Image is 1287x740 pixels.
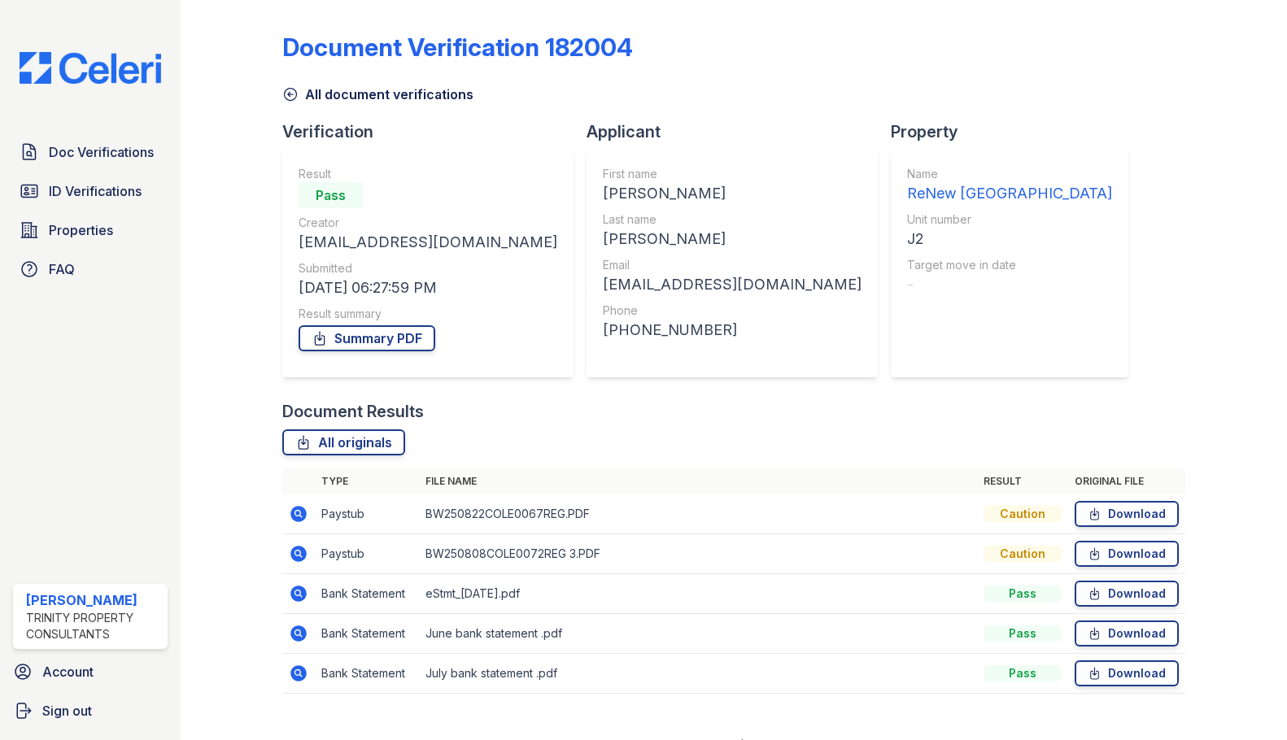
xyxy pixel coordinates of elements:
[1068,468,1185,494] th: Original file
[7,52,174,84] img: CE_Logo_Blue-a8612792a0a2168367f1c8372b55b34899dd931a85d93a1a3d3e32e68fde9ad4.png
[907,273,1112,296] div: -
[603,273,862,296] div: [EMAIL_ADDRESS][DOMAIN_NAME]
[1075,620,1179,646] a: Download
[13,253,168,285] a: FAQ
[282,400,424,423] div: Document Results
[315,468,419,494] th: Type
[1075,501,1179,527] a: Download
[907,166,1112,182] div: Name
[603,228,862,250] div: [PERSON_NAME]
[603,303,862,319] div: Phone
[299,306,557,322] div: Result summary
[984,625,1062,642] div: Pass
[282,33,633,62] div: Document Verification 182004
[13,175,168,207] a: ID Verifications
[984,506,1062,522] div: Caution
[907,257,1112,273] div: Target move in date
[315,574,419,614] td: Bank Statement
[984,585,1062,602] div: Pass
[26,610,161,642] div: Trinity Property Consultants
[315,614,419,654] td: Bank Statement
[419,468,978,494] th: File name
[907,228,1112,250] div: J2
[1219,675,1271,724] iframe: chat widget
[1075,660,1179,686] a: Download
[13,214,168,246] a: Properties
[603,319,862,342] div: [PHONE_NUMBER]
[299,231,557,254] div: [EMAIL_ADDRESS][DOMAIN_NAME]
[282,120,587,143] div: Verification
[299,325,435,351] a: Summary PDF
[977,468,1068,494] th: Result
[603,166,862,182] div: First name
[49,181,142,201] span: ID Verifications
[984,665,1062,681] div: Pass
[7,694,174,727] a: Sign out
[282,85,473,104] a: All document verifications
[42,662,94,681] span: Account
[49,220,113,240] span: Properties
[419,534,978,574] td: BW250808COLE0072REG 3.PDF
[49,259,75,279] span: FAQ
[299,215,557,231] div: Creator
[419,614,978,654] td: June bank statement .pdf
[42,701,92,720] span: Sign out
[603,257,862,273] div: Email
[907,166,1112,205] a: Name ReNew [GEOGRAPHIC_DATA]
[299,260,557,276] div: Submitted
[907,211,1112,228] div: Unit number
[315,654,419,694] td: Bank Statement
[13,136,168,168] a: Doc Verifications
[299,166,557,182] div: Result
[419,494,978,534] td: BW250822COLE0067REG.PDF
[419,574,978,614] td: eStmt_[DATE].pdf
[891,120,1141,143] div: Property
[26,590,161,610] div: [PERSON_NAME]
[907,182,1112,205] div: ReNew [GEOGRAPHIC_DATA]
[419,654,978,694] td: July bank statement .pdf
[1075,541,1179,567] a: Download
[1075,581,1179,607] a: Download
[603,182,862,205] div: [PERSON_NAME]
[984,546,1062,562] div: Caution
[7,655,174,688] a: Account
[49,142,154,162] span: Doc Verifications
[299,276,557,299] div: [DATE] 06:27:59 PM
[603,211,862,228] div: Last name
[282,429,405,455] a: All originals
[299,182,364,208] div: Pass
[315,534,419,574] td: Paystub
[315,494,419,534] td: Paystub
[587,120,891,143] div: Applicant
